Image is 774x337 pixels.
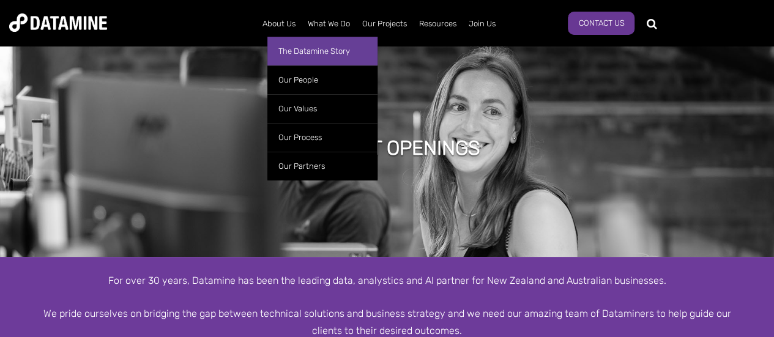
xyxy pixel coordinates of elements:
a: Join Us [463,8,502,40]
a: What We Do [302,8,356,40]
a: Our Values [267,94,378,123]
a: Our Partners [267,152,378,180]
a: Our Projects [356,8,413,40]
h1: Current Openings [294,135,480,161]
a: Contact Us [568,12,634,35]
a: Resources [413,8,463,40]
a: Our People [267,65,378,94]
img: Datamine [9,13,107,32]
div: For over 30 years, Datamine has been the leading data, analystics and AI partner for New Zealand ... [39,272,736,289]
a: The Datamine Story [267,37,378,65]
a: About Us [256,8,302,40]
a: Our Process [267,123,378,152]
